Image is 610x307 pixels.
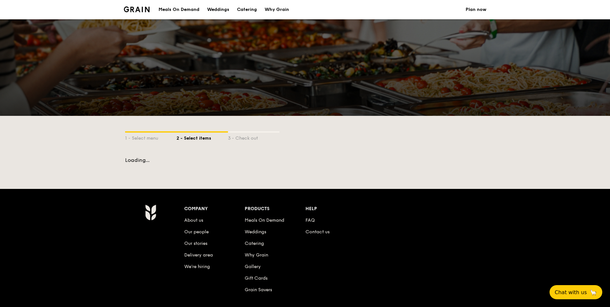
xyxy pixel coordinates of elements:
[245,287,272,293] a: Grain Savers
[245,229,266,235] a: Weddings
[245,218,284,223] a: Meals On Demand
[228,133,279,142] div: 3 - Check out
[245,252,268,258] a: Why Grain
[305,204,366,213] div: Help
[245,264,261,269] a: Gallery
[305,229,330,235] a: Contact us
[589,289,597,296] span: 🦙
[145,204,156,220] img: AYc88T3wAAAABJRU5ErkJggg==
[184,229,209,235] a: Our people
[550,285,602,299] button: Chat with us🦙
[184,204,245,213] div: Company
[124,6,150,12] img: Grain
[184,218,203,223] a: About us
[305,218,315,223] a: FAQ
[125,157,485,163] div: Loading...
[555,289,587,295] span: Chat with us
[177,133,228,142] div: 2 - Select items
[245,204,305,213] div: Products
[245,241,264,246] a: Catering
[124,6,150,12] a: Logotype
[125,133,177,142] div: 1 - Select menu
[245,275,268,281] a: Gift Cards
[184,264,210,269] a: We’re hiring
[184,241,207,246] a: Our stories
[184,252,213,258] a: Delivery area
